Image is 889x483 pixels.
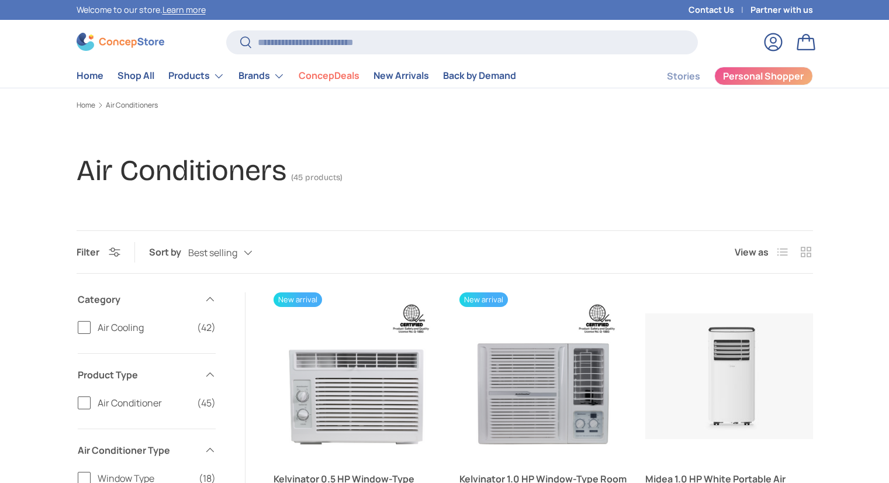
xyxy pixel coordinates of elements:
[78,443,197,457] span: Air Conditioner Type
[714,67,813,85] a: Personal Shopper
[231,64,292,88] summary: Brands
[188,243,276,263] button: Best selling
[459,292,627,460] a: Kelvinator 1.0 HP Window-Type Room Air Conditioner
[117,64,154,87] a: Shop All
[750,4,813,16] a: Partner with us
[735,245,769,259] span: View as
[645,292,812,460] a: Midea 1.0 HP White Portable Air Conditioner
[77,100,813,111] nav: Breadcrumbs
[77,33,164,51] img: ConcepStore
[443,64,516,87] a: Back by Demand
[78,368,197,382] span: Product Type
[667,65,700,88] a: Stories
[639,64,813,88] nav: Secondary
[274,292,322,307] span: New arrival
[149,245,188,259] label: Sort by
[78,292,197,306] span: Category
[78,429,216,471] summary: Air Conditioner Type
[291,172,343,182] span: (45 products)
[98,320,190,334] span: Air Cooling
[77,246,99,258] span: Filter
[459,292,508,307] span: New arrival
[238,64,285,88] a: Brands
[98,396,190,410] span: Air Conditioner
[689,4,750,16] a: Contact Us
[106,102,158,109] a: Air Conditioners
[162,4,206,15] a: Learn more
[77,64,103,87] a: Home
[723,71,804,81] span: Personal Shopper
[77,246,120,258] button: Filter
[197,396,216,410] span: (45)
[197,320,216,334] span: (42)
[168,64,224,88] a: Products
[77,64,516,88] nav: Primary
[161,64,231,88] summary: Products
[77,102,95,109] a: Home
[78,354,216,396] summary: Product Type
[299,64,359,87] a: ConcepDeals
[274,292,441,460] a: Kelvinator 0.5 HP Window-Type Room Air Conditioner
[188,247,237,258] span: Best selling
[77,4,206,16] p: Welcome to our store.
[78,278,216,320] summary: Category
[373,64,429,87] a: New Arrivals
[77,153,286,188] h1: Air Conditioners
